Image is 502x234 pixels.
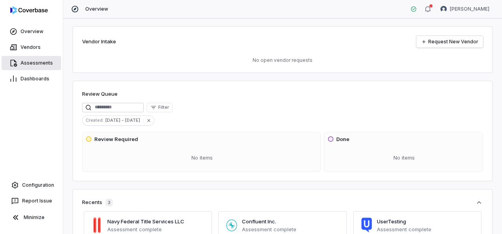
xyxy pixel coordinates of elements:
div: No items [86,148,319,168]
span: Filter [158,104,169,110]
span: [PERSON_NAME] [450,6,489,12]
a: Overview [2,24,61,39]
span: Overview [21,28,43,35]
a: Configuration [3,178,60,192]
h1: Review Queue [82,90,118,98]
div: Recents [82,199,113,206]
span: Overview [85,6,108,12]
img: Isaac Mousel avatar [440,6,447,12]
span: Report Issue [22,198,52,204]
a: UserTesting [377,218,406,225]
span: [DATE] - [DATE] [105,117,143,124]
img: logo-D7KZi-bG.svg [10,6,48,14]
span: Vendors [21,44,41,50]
button: Filter [147,103,172,112]
button: Report Issue [3,194,60,208]
div: No items [328,148,481,168]
h3: Review Required [94,136,138,143]
a: Navy Federal Title Services LLC [107,218,184,225]
span: Configuration [22,182,54,188]
button: Isaac Mousel avatar[PERSON_NAME] [436,3,494,15]
p: No open vendor requests [82,57,483,63]
a: Request New Vendor [416,36,483,48]
button: Minimize [3,210,60,225]
span: Assessments [21,60,53,66]
span: Dashboards [21,76,49,82]
h2: Vendor Intake [82,38,116,46]
button: Recents3 [82,199,483,206]
a: Vendors [2,40,61,54]
span: Created : [82,117,105,124]
span: Minimize [24,214,45,221]
a: Dashboards [2,72,61,86]
a: Confluent Inc. [242,218,276,225]
h3: Done [336,136,349,143]
a: Assessments [2,56,61,70]
span: 3 [105,199,113,206]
